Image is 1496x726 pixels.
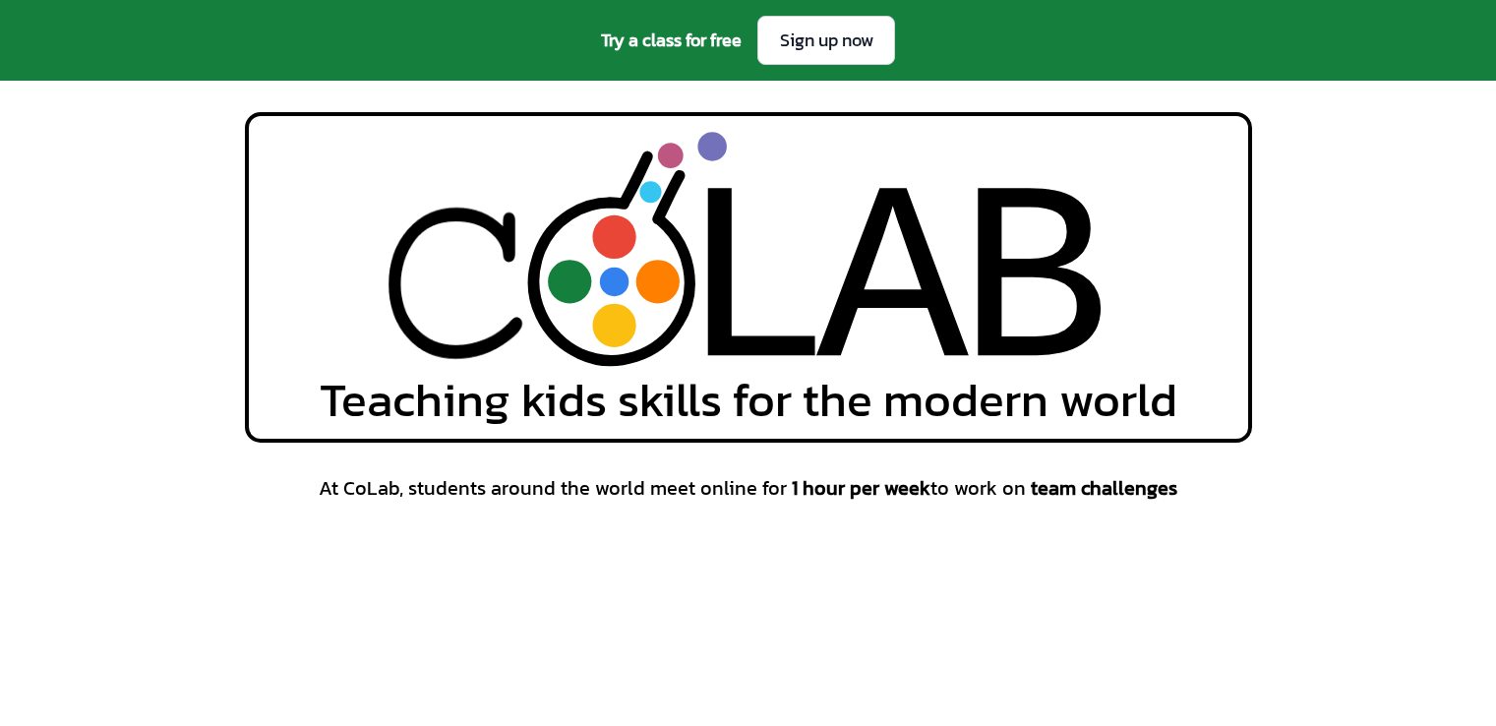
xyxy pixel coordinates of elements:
a: Sign up now [757,16,895,65]
div: A [816,136,969,441]
span: At CoLab, students around the world meet online for to work on [319,474,1177,502]
span: team challenges [1031,473,1177,503]
span: Teaching kids skills for the modern world [320,376,1177,423]
span: Try a class for free [601,27,742,54]
span: 1 hour per week [792,473,930,503]
div: L [679,136,831,441]
div: B [958,136,1110,441]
